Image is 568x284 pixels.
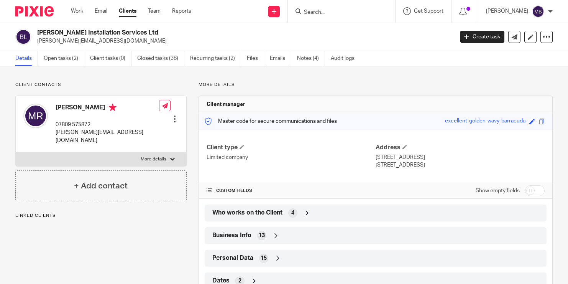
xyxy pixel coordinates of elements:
a: Emails [270,51,291,66]
h4: CUSTOM FIELDS [207,188,376,194]
a: Email [95,7,107,15]
a: Open tasks (2) [44,51,84,66]
p: More details [141,156,166,162]
span: 15 [261,254,267,262]
p: More details [199,82,553,88]
img: Pixie [15,6,54,17]
p: Client contacts [15,82,187,88]
p: Linked clients [15,213,187,219]
a: Closed tasks (38) [137,51,184,66]
h2: [PERSON_NAME] Installation Services Ltd [37,29,366,37]
a: Clients [119,7,136,15]
input: Search [303,9,372,16]
span: Edit code [529,119,535,124]
span: 4 [291,209,294,217]
span: Get Support [414,8,443,14]
h4: Address [376,144,545,152]
a: Audit logs [331,51,360,66]
a: Send new email [508,31,520,43]
h3: Client manager [207,101,245,108]
h4: Client type [207,144,376,152]
a: Recurring tasks (2) [190,51,241,66]
a: Edit client [524,31,537,43]
a: Work [71,7,83,15]
h4: [PERSON_NAME] [56,104,159,113]
h4: + Add contact [74,180,128,192]
img: svg%3E [15,29,31,45]
a: Reports [172,7,191,15]
p: Master code for secure communications and files [205,117,337,125]
i: Primary [109,104,117,111]
p: [PERSON_NAME][EMAIL_ADDRESS][DOMAIN_NAME] [37,37,448,45]
img: svg%3E [532,5,544,18]
span: Business Info [212,231,251,239]
p: [STREET_ADDRESS] [376,161,545,169]
span: Edit Address [402,145,407,149]
div: excellent-golden-wavy-barracuda [445,117,525,126]
a: Client tasks (0) [90,51,131,66]
p: Limited company [207,154,376,161]
a: Details [15,51,38,66]
span: Change Client type [240,145,244,149]
a: Files [247,51,264,66]
p: 07809 575872 [56,121,159,129]
label: Show empty fields [476,187,520,195]
span: Personal Data [212,254,253,262]
span: Who works on the Client [212,209,282,217]
a: Notes (4) [297,51,325,66]
a: Create task [460,31,504,43]
span: Copy to clipboard [539,119,545,124]
a: Team [148,7,161,15]
p: [PERSON_NAME] [486,7,528,15]
span: 13 [259,232,265,239]
p: [STREET_ADDRESS] [376,154,545,161]
p: [PERSON_NAME][EMAIL_ADDRESS][DOMAIN_NAME] [56,129,159,144]
img: svg%3E [23,104,48,128]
